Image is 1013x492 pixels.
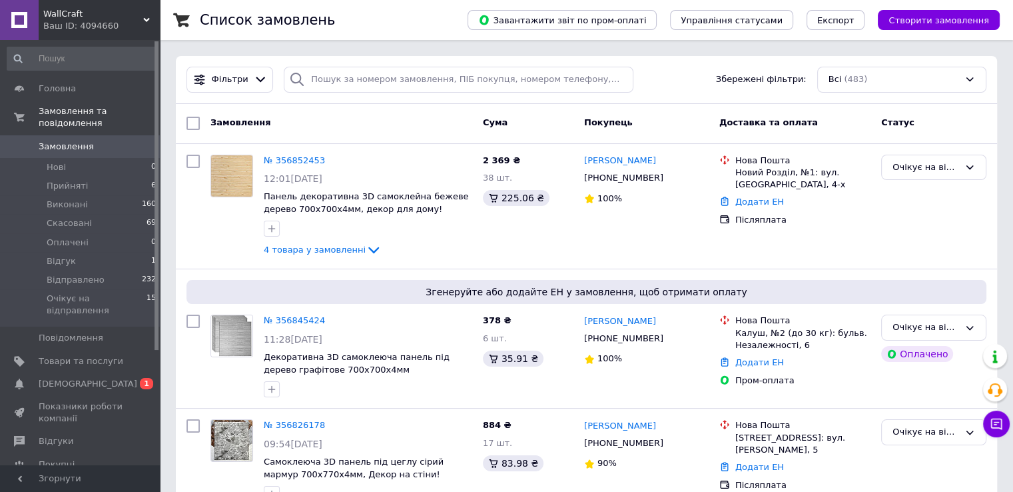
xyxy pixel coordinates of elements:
span: Повідомлення [39,332,103,344]
span: 38 шт. [483,173,512,183]
span: Замовлення [39,141,94,153]
span: Всі [829,73,842,86]
span: 6 шт. [483,333,507,343]
span: Доставка та оплата [719,117,818,127]
div: 225.06 ₴ [483,190,549,206]
div: Оплачено [881,346,953,362]
span: 11:28[DATE] [264,334,322,345]
span: 09:54[DATE] [264,439,322,449]
a: [PERSON_NAME] [584,155,656,167]
span: Покупець [584,117,633,127]
div: Нова Пошта [735,155,870,167]
span: 90% [597,458,617,468]
a: Самоклеюча 3D панель під цеглу сірий мармур 700x770x4мм, Декор на стіни! [264,457,444,479]
span: Завантажити звіт по пром-оплаті [478,14,646,26]
span: Замовлення [210,117,270,127]
span: 12:01[DATE] [264,173,322,184]
span: Прийняті [47,180,88,192]
span: Нові [47,161,66,173]
span: 100% [597,353,622,363]
a: Додати ЕН [735,197,784,207]
span: Cума [483,117,507,127]
a: [PERSON_NAME] [584,315,656,328]
span: Головна [39,83,76,95]
span: Відгук [47,255,76,267]
span: (483) [844,74,867,84]
span: 0 [151,161,156,173]
span: Покупці [39,459,75,471]
button: Чат з покупцем [983,411,1010,437]
img: Фото товару [211,315,252,357]
a: Декоративна 3D самоклеюча панель під дерево графітове 700х700х4мм [264,352,450,375]
a: [PERSON_NAME] [584,420,656,433]
button: Створити замовлення [878,10,1000,30]
span: WallCraft [43,8,143,20]
button: Управління статусами [670,10,793,30]
span: 1 [140,378,153,389]
span: 4 товара у замовленні [264,245,366,255]
img: Фото товару [211,155,252,197]
input: Пошук за номером замовлення, ПІБ покупця, номером телефону, Email, номером накладної [284,67,633,93]
span: Показники роботи компанії [39,401,123,425]
span: 378 ₴ [483,315,511,325]
div: Очікує на відправлення [892,321,959,335]
div: Післяплата [735,479,870,491]
span: 2 369 ₴ [483,155,520,165]
a: Додати ЕН [735,357,784,367]
span: 1 [151,255,156,267]
span: Згенеруйте або додайте ЕН у замовлення, щоб отримати оплату [192,285,981,299]
span: Замовлення та повідомлення [39,105,160,129]
img: Фото товару [211,420,252,461]
span: Відгуки [39,435,73,447]
a: Фото товару [210,315,253,357]
div: Пром-оплата [735,375,870,387]
span: 232 [142,274,156,286]
div: [PHONE_NUMBER] [581,330,666,347]
span: Оплачені [47,237,89,249]
span: 15 [147,293,156,317]
div: Очікує на відправлення [892,161,959,175]
span: Відправлено [47,274,105,286]
span: 17 шт. [483,438,512,448]
span: Товари та послуги [39,355,123,367]
button: Завантажити звіт по пром-оплаті [468,10,657,30]
span: 69 [147,217,156,229]
span: Виконані [47,199,88,211]
div: Нова Пошта [735,315,870,327]
button: Експорт [807,10,865,30]
div: Післяплата [735,214,870,226]
a: Створити замовлення [864,15,1000,25]
div: 83.98 ₴ [483,455,543,471]
span: Створити замовлення [888,15,989,25]
a: Додати ЕН [735,462,784,472]
span: Експорт [817,15,854,25]
span: 0 [151,237,156,249]
div: Ваш ID: 4094660 [43,20,160,32]
span: 100% [597,193,622,203]
span: 884 ₴ [483,420,511,430]
span: [DEMOGRAPHIC_DATA] [39,378,137,390]
a: Фото товару [210,419,253,462]
div: Нова Пошта [735,419,870,431]
div: 35.91 ₴ [483,351,543,367]
div: Новий Розділ, №1: вул. [GEOGRAPHIC_DATA], 4-х [735,167,870,191]
span: Управління статусами [681,15,783,25]
input: Пошук [7,47,157,71]
span: Фільтри [212,73,248,86]
a: № 356852453 [264,155,325,165]
div: [PHONE_NUMBER] [581,435,666,452]
a: 4 товара у замовленні [264,245,382,255]
span: 160 [142,199,156,211]
a: № 356826178 [264,420,325,430]
span: 6 [151,180,156,192]
span: Статус [881,117,914,127]
h1: Список замовлень [200,12,335,28]
a: Панель декоративна 3D самоклейна бежеве дерево 700x700x4мм, декор для дому! [264,191,469,214]
span: Збережені фільтри: [716,73,807,86]
a: № 356845424 [264,315,325,325]
div: Калуш, №2 (до 30 кг): бульв. Незалежності, 6 [735,327,870,351]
